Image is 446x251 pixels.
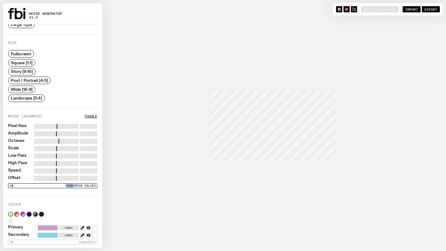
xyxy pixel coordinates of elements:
[8,203,21,206] label: Colour
[424,7,437,11] span: Export
[8,161,27,166] label: High Pass
[11,52,31,56] span: Fullscreen
[8,240,97,245] button: Randomise
[405,7,418,11] span: Import
[8,154,27,159] label: Low Pass
[8,115,43,118] label: Noise (Advanced)
[361,6,399,12] button: Save to Payload
[8,124,27,129] label: Pixel Size
[92,225,97,238] button: ↕
[8,183,97,188] button: Randomise Values
[8,139,24,144] label: Octaves
[66,184,96,187] span: Randomise Values
[29,12,62,15] span: Noise Generator
[8,233,29,238] label: Secondary
[11,87,33,91] span: Wide [16:9]
[8,168,21,173] label: Speed
[79,240,96,244] span: Randomise
[364,7,396,11] span: Save to Payload
[8,225,23,230] label: Primary
[11,69,33,74] span: Story [9:16]
[8,41,17,45] label: Size
[8,146,19,151] label: Scale
[11,60,33,65] span: Square [1:1]
[8,176,20,181] label: Offset
[403,6,421,12] button: Import
[8,131,28,136] label: Amplitude
[11,22,32,27] span: Large Type
[11,96,42,100] span: Landscape [5:4]
[11,78,48,83] span: Post / Portrait [4:5]
[84,115,97,118] button: Toggle
[422,6,440,12] button: Export
[29,16,62,19] span: v1.0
